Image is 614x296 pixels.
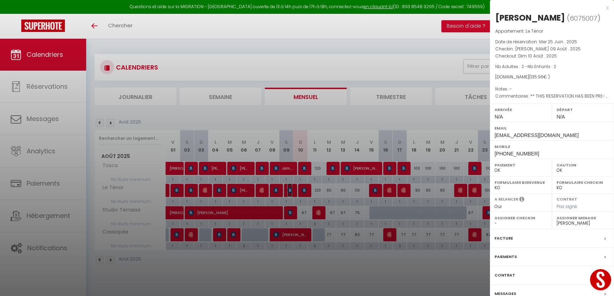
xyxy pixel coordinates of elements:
label: Formulaire Checkin [557,179,609,186]
span: [EMAIL_ADDRESS][DOMAIN_NAME] [495,132,579,138]
span: 6075007 [570,14,597,23]
span: Nb Enfants : 2 [528,64,556,70]
label: Caution [557,161,609,169]
span: Pas signé [557,203,577,209]
p: Date de réservation : [495,38,609,45]
label: Email [495,125,609,132]
label: A relancer [495,196,518,202]
label: Arrivée [495,106,547,113]
label: Mobile [495,143,609,150]
p: Notes : [495,86,609,93]
span: Le Ténor [526,28,543,34]
span: Dim 10 Août . 2025 [518,53,557,59]
p: Appartement : [495,28,609,35]
span: N/A [495,114,503,120]
div: x [490,4,609,12]
iframe: LiveChat chat widget [584,266,614,296]
span: - [509,86,512,92]
label: Contrat [495,272,515,279]
label: Formulaire Bienvenue [495,179,547,186]
label: Contrat [557,196,577,201]
div: [PERSON_NAME] [495,12,565,23]
label: Assigner Menage [557,214,609,221]
i: Sélectionner OUI si vous souhaiter envoyer les séquences de messages post-checkout [519,196,524,204]
span: [PERSON_NAME] 09 Août . 2025 [515,46,581,52]
span: Nb Adultes : 2 - [495,64,556,70]
span: ( ) [567,13,601,23]
label: Facture [495,235,513,242]
span: N/A [557,114,565,120]
label: Paiements [495,253,517,261]
span: ( € ) [529,74,550,80]
p: Commentaires : [495,93,609,100]
span: 135.96 [531,74,543,80]
div: [DOMAIN_NAME] [495,74,609,81]
label: Assigner Checkin [495,214,547,221]
span: [PHONE_NUMBER] [495,151,539,157]
span: Mer 25 Juin . 2025 [539,39,577,45]
label: Paiement [495,161,547,169]
label: Départ [557,106,609,113]
p: Checkout : [495,53,609,60]
p: Checkin : [495,45,609,53]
